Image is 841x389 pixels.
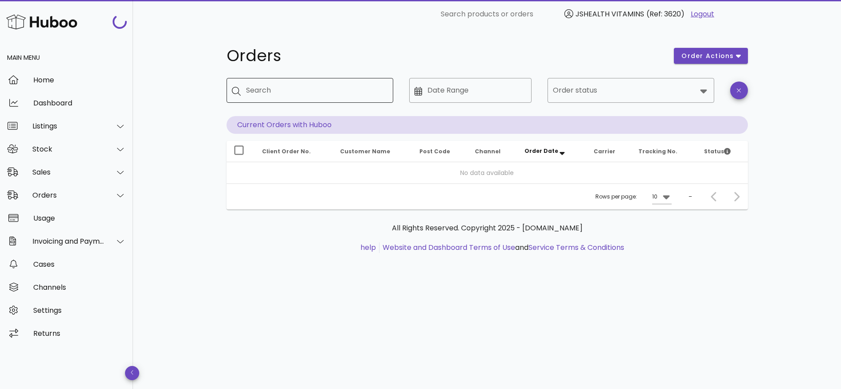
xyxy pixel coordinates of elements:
[33,260,126,268] div: Cases
[33,76,126,84] div: Home
[33,329,126,338] div: Returns
[631,141,697,162] th: Tracking No.
[33,99,126,107] div: Dashboard
[674,48,747,64] button: order actions
[6,12,77,31] img: Huboo Logo
[697,141,747,162] th: Status
[227,116,748,134] p: Current Orders with Huboo
[360,242,376,253] a: help
[32,122,105,130] div: Listings
[227,48,664,64] h1: Orders
[528,242,624,253] a: Service Terms & Conditions
[594,148,615,155] span: Carrier
[704,148,731,155] span: Status
[32,168,105,176] div: Sales
[32,145,105,153] div: Stock
[383,242,515,253] a: Website and Dashboard Terms of Use
[227,162,748,183] td: No data available
[32,237,105,245] div: Invoicing and Payments
[652,190,672,204] div: 10Rows per page:
[681,51,734,61] span: order actions
[32,191,105,199] div: Orders
[475,148,501,155] span: Channel
[412,141,468,162] th: Post Code
[587,141,631,162] th: Carrier
[33,306,126,315] div: Settings
[638,148,677,155] span: Tracking No.
[646,9,685,19] span: (Ref: 3620)
[652,193,657,201] div: 10
[688,193,692,201] div: –
[340,148,390,155] span: Customer Name
[262,148,311,155] span: Client Order No.
[575,9,644,19] span: JSHEALTH VITAMINS
[33,283,126,292] div: Channels
[255,141,333,162] th: Client Order No.
[419,148,450,155] span: Post Code
[548,78,714,103] div: Order status
[468,141,517,162] th: Channel
[379,242,624,253] li: and
[517,141,587,162] th: Order Date: Sorted descending. Activate to remove sorting.
[234,223,741,233] p: All Rights Reserved. Copyright 2025 - [DOMAIN_NAME]
[524,147,558,155] span: Order Date
[33,214,126,222] div: Usage
[333,141,413,162] th: Customer Name
[691,9,714,19] a: Logout
[595,184,672,210] div: Rows per page:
